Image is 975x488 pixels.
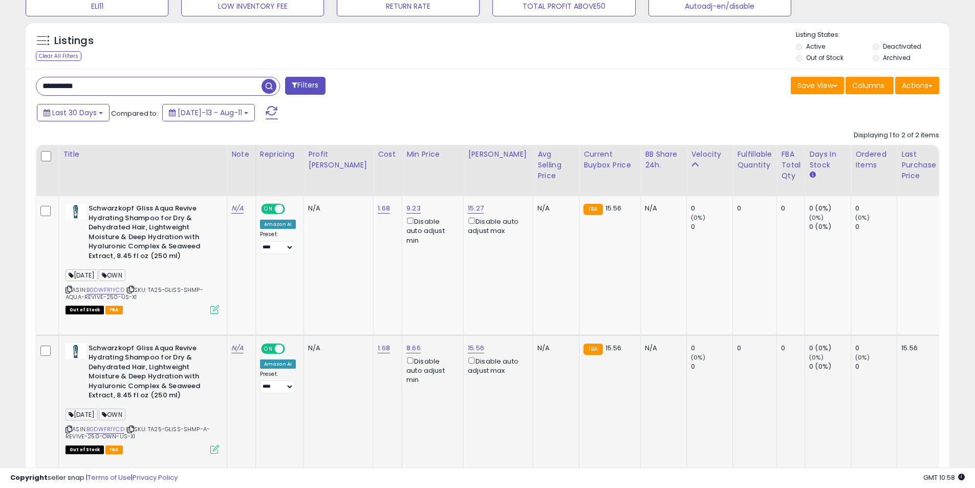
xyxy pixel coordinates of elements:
a: 1.68 [378,343,390,353]
small: FBA [583,204,602,215]
div: 0 [737,204,769,213]
button: Actions [895,77,939,94]
span: OWN [99,409,125,420]
span: [DATE] [66,269,98,281]
a: N/A [231,343,244,353]
a: B0DWFR1YCD [86,286,124,294]
a: 15.56 [468,343,484,353]
a: N/A [231,203,244,214]
div: BB Share 24h. [645,149,682,171]
span: All listings that are currently out of stock and unavailable for purchase on Amazon [66,306,104,314]
div: Velocity [691,149,728,160]
div: Avg Selling Price [537,149,575,181]
div: Amazon AI [260,220,296,229]
div: Cost [378,149,398,160]
span: [DATE] [66,409,98,420]
div: 0 [855,362,897,371]
div: ASIN: [66,344,219,453]
button: Filters [285,77,325,95]
div: Amazon AI [260,359,296,369]
span: OFF [284,344,300,353]
div: N/A [537,344,571,353]
div: Clear All Filters [36,51,81,61]
span: 2025-09-11 10:58 GMT [923,473,965,482]
a: 8.66 [406,343,421,353]
div: ASIN: [66,204,219,313]
b: Schwarzkopf Gliss Aqua Revive Hydrating Shampoo for Dry & Dehydrated Hair, Lightweight Moisture &... [89,344,213,403]
small: FBA [583,344,602,355]
button: Columns [846,77,894,94]
div: Disable auto adjust min [406,355,456,385]
button: Save View [791,77,844,94]
div: 0 (0%) [809,362,851,371]
div: Displaying 1 to 2 of 2 items [854,131,939,140]
div: [PERSON_NAME] [468,149,529,160]
span: | SKU: TA25-GLISS-SHMP-A-REVIVE-250-OWN-US-X1 [66,425,210,440]
div: 0 [781,344,797,353]
label: Out of Stock [806,53,843,62]
small: (0%) [855,353,870,362]
div: Last Purchase Price [901,149,939,181]
span: | SKU: TA25-GLISS-SHMP-AQUA-REVIVE-250-US-X1 [66,286,203,301]
button: [DATE]-13 - Aug-11 [162,104,255,121]
span: Compared to: [111,109,158,118]
small: (0%) [855,214,870,222]
label: Active [806,42,825,51]
a: 9.23 [406,203,421,214]
div: 15.56 [901,344,935,353]
small: (0%) [691,353,705,362]
div: seller snap | | [10,473,178,483]
div: 0 [691,344,732,353]
div: 0 (0%) [809,222,851,231]
div: Profit [PERSON_NAME] [308,149,369,171]
div: 0 [691,204,732,213]
span: OFF [284,205,300,214]
a: 15.27 [468,203,484,214]
div: N/A [308,204,365,213]
small: Days In Stock. [809,171,815,180]
span: 15.56 [605,203,622,213]
b: Schwarzkopf Gliss Aqua Revive Hydrating Shampoo for Dry & Dehydrated Hair, Lightweight Moisture &... [89,204,213,263]
span: FBA [105,306,123,314]
button: Last 30 Days [37,104,110,121]
div: 0 [855,222,897,231]
label: Deactivated [883,42,921,51]
div: Preset: [260,231,296,254]
div: 0 [691,362,732,371]
span: [DATE]-13 - Aug-11 [178,108,242,118]
div: FBA Total Qty [781,149,800,181]
a: Privacy Policy [133,473,178,482]
span: FBA [105,445,123,454]
span: OWN [99,269,125,281]
span: Last 30 Days [52,108,97,118]
a: B0DWFR1YCD [86,425,124,434]
div: 0 [737,344,769,353]
p: Listing States: [796,30,949,40]
div: Repricing [260,149,299,160]
div: N/A [645,204,679,213]
small: (0%) [691,214,705,222]
label: Archived [883,53,911,62]
div: 0 [781,204,797,213]
strong: Copyright [10,473,48,482]
div: N/A [645,344,679,353]
div: Current Buybox Price [583,149,636,171]
img: 31DUr-w4PZL._SL40_.jpg [66,344,86,359]
span: ON [262,344,275,353]
span: Columns [852,80,884,91]
div: 0 (0%) [809,344,851,353]
div: 0 [855,344,897,353]
span: 15.56 [605,343,622,353]
small: (0%) [809,214,824,222]
a: 1.68 [378,203,390,214]
div: 0 [855,204,897,213]
div: N/A [537,204,571,213]
div: Days In Stock [809,149,847,171]
div: Disable auto adjust max [468,355,525,375]
small: (0%) [809,353,824,362]
div: Disable auto adjust max [468,216,525,236]
div: 0 [691,222,732,231]
div: N/A [308,344,365,353]
div: Preset: [260,371,296,394]
div: 0 (0%) [809,204,851,213]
